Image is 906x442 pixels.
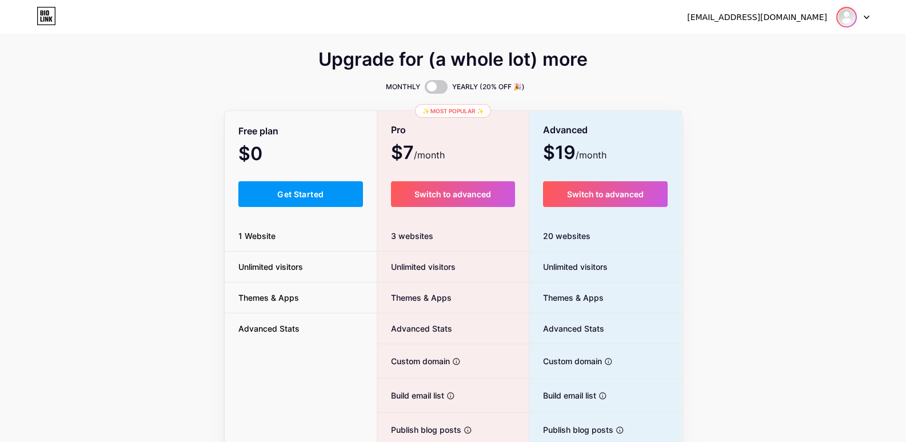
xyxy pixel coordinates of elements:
button: Get Started [238,181,364,207]
div: 20 websites [529,221,682,252]
img: hastenchemical [837,8,856,26]
span: Custom domain [529,355,602,367]
span: Unlimited visitors [377,261,456,273]
span: Advanced Stats [225,322,313,335]
span: /month [414,148,445,162]
span: $7 [391,146,445,162]
span: 1 Website [225,230,289,242]
span: Upgrade for (a whole lot) more [318,53,588,66]
span: Switch to advanced [567,189,644,199]
span: Free plan [238,121,278,141]
span: Advanced Stats [529,322,604,335]
span: Themes & Apps [225,292,313,304]
div: [EMAIL_ADDRESS][DOMAIN_NAME] [687,11,827,23]
span: $0 [238,147,293,163]
button: Switch to advanced [543,181,668,207]
span: Build email list [377,389,444,401]
span: Get Started [277,189,324,199]
span: Unlimited visitors [529,261,608,273]
span: Build email list [529,389,596,401]
span: Themes & Apps [529,292,604,304]
span: Publish blog posts [529,424,613,436]
span: Advanced [543,120,588,140]
span: /month [576,148,606,162]
button: Switch to advanced [391,181,515,207]
span: Unlimited visitors [225,261,317,273]
span: Publish blog posts [377,424,461,436]
div: 3 websites [377,221,529,252]
span: Pro [391,120,406,140]
span: MONTHLY [386,81,420,93]
span: Switch to advanced [414,189,491,199]
span: YEARLY (20% OFF 🎉) [452,81,525,93]
span: Advanced Stats [377,322,452,335]
span: Themes & Apps [377,292,452,304]
span: Custom domain [377,355,450,367]
div: ✨ Most popular ✨ [415,104,491,118]
span: $19 [543,146,606,162]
